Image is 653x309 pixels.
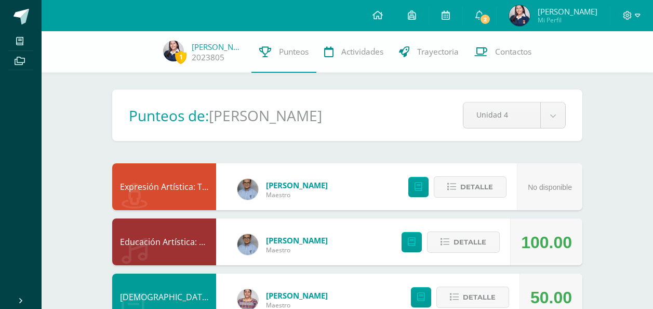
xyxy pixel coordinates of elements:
span: 1 [175,50,186,63]
a: Punteos [251,31,316,73]
img: c0a26e2fe6bfcdf9029544cd5cc8fd3b.png [237,179,258,200]
span: Mi Perfil [538,16,597,24]
span: Maestro [266,190,328,199]
a: 2023805 [192,52,224,63]
span: [PERSON_NAME] [266,235,328,246]
img: c0a26e2fe6bfcdf9029544cd5cc8fd3b.png [237,234,258,255]
button: Detalle [427,231,500,253]
h1: [PERSON_NAME] [209,106,322,125]
span: Contactos [495,46,531,57]
img: c1a9de5de21c7acfc714423c9065ae1d.png [163,41,184,61]
span: [PERSON_NAME] [266,180,328,190]
div: Educación Artística: Educación Musical [112,218,216,265]
span: [PERSON_NAME] [538,6,597,17]
span: Detalle [463,288,496,307]
div: Expresión Artística: Teatro [112,163,216,210]
button: Detalle [436,287,509,308]
span: Detalle [460,177,493,197]
span: 2 [479,14,491,25]
span: Maestro [266,246,328,254]
span: Trayectoria [417,46,459,57]
a: Actividades [316,31,391,73]
a: Contactos [467,31,539,73]
span: Detalle [454,233,486,252]
h1: Punteos de: [129,106,209,125]
a: [PERSON_NAME] [192,42,244,52]
span: Punteos [279,46,309,57]
span: No disponible [528,183,572,191]
a: Trayectoria [391,31,467,73]
span: [PERSON_NAME] [266,290,328,301]
span: Actividades [341,46,383,57]
span: Unidad 4 [476,102,527,127]
img: c1a9de5de21c7acfc714423c9065ae1d.png [509,5,530,26]
button: Detalle [434,176,507,198]
a: Unidad 4 [463,102,565,128]
div: 100.00 [521,219,572,266]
